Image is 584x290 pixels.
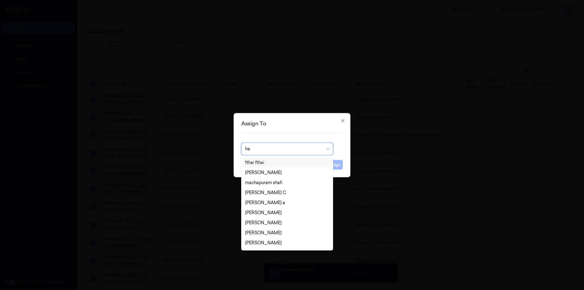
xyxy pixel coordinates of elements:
h2: Assign To [241,121,343,126]
div: [PERSON_NAME] [245,240,282,246]
div: [PERSON_NAME] [245,230,282,236]
div: [PERSON_NAME] [245,220,282,226]
div: machapuram shafi [245,180,283,186]
div: [PERSON_NAME] C [245,190,286,196]
div: [PERSON_NAME] [245,210,282,216]
div: [PERSON_NAME] [245,169,282,176]
div: fthai fthai [245,159,264,166]
div: [PERSON_NAME] a [245,200,285,206]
